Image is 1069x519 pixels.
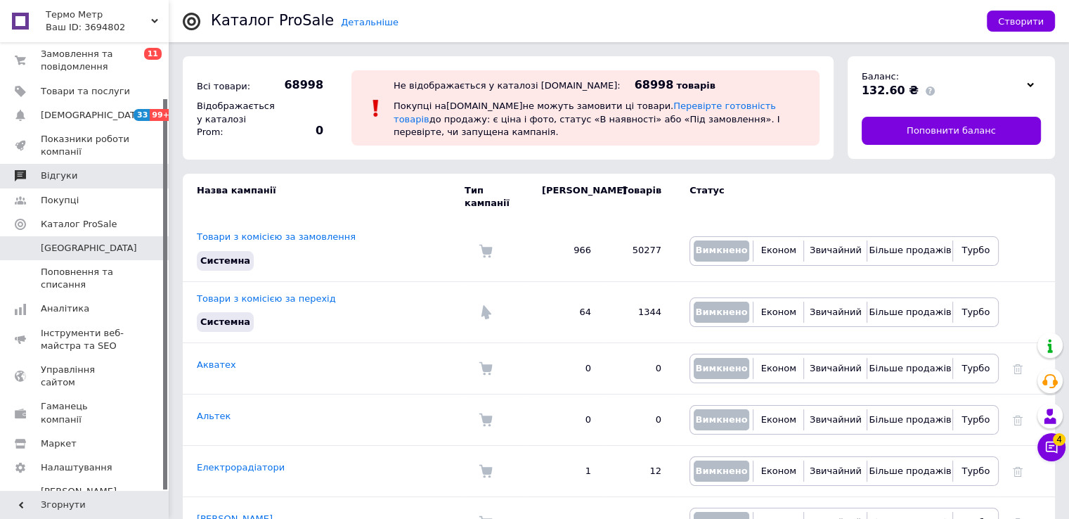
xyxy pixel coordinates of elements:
[757,409,800,430] button: Економ
[761,245,796,255] span: Економ
[961,245,990,255] span: Турбо
[200,255,250,266] span: Системна
[694,409,749,430] button: Вимкнено
[605,343,675,395] td: 0
[41,194,79,207] span: Покупці
[869,245,951,255] span: Більше продажів
[808,241,863,262] button: Звичайний
[694,302,749,323] button: Вимкнено
[961,414,990,425] span: Турбо
[695,245,747,255] span: Вимкнено
[695,307,747,317] span: Вимкнено
[193,96,271,142] div: Відображається у каталозі Prom:
[761,414,796,425] span: Економ
[810,307,862,317] span: Звичайний
[197,462,285,473] a: Електрорадіатори
[761,307,796,317] span: Економ
[907,124,996,137] span: Поповнити баланс
[479,464,493,478] img: Комісія за замовлення
[605,281,675,342] td: 1344
[41,169,77,182] span: Відгуки
[479,361,493,376] img: Комісія за замовлення
[365,98,387,119] img: :exclamation:
[274,77,323,93] span: 68998
[479,413,493,427] img: Комісія за замовлення
[957,358,995,379] button: Турбо
[528,220,605,281] td: 966
[197,231,356,242] a: Товари з комісією за замовлення
[869,363,951,373] span: Більше продажів
[41,133,130,158] span: Показники роботи компанії
[1013,466,1023,476] a: Видалити
[635,78,674,91] span: 68998
[605,395,675,446] td: 0
[41,85,130,98] span: Товари та послуги
[757,241,800,262] button: Економ
[528,343,605,395] td: 0
[808,409,863,430] button: Звичайний
[869,414,951,425] span: Більше продажів
[1013,414,1023,425] a: Видалити
[676,80,715,91] span: товарів
[197,293,336,304] a: Товари з комісією за перехід
[810,466,862,476] span: Звичайний
[465,174,528,220] td: Тип кампанії
[957,409,995,430] button: Турбо
[871,461,949,482] button: Більше продажів
[810,245,862,255] span: Звичайний
[871,302,949,323] button: Більше продажів
[987,11,1055,32] button: Створити
[761,466,796,476] span: Економ
[757,358,800,379] button: Економ
[274,123,323,139] span: 0
[41,364,130,389] span: Управління сайтом
[961,307,990,317] span: Турбо
[862,117,1041,145] a: Поповнити баланс
[150,109,173,121] span: 99+
[957,461,995,482] button: Турбо
[479,244,493,258] img: Комісія за замовлення
[211,13,334,28] div: Каталог ProSale
[193,77,271,96] div: Всі товари:
[810,363,862,373] span: Звичайний
[695,363,747,373] span: Вимкнено
[957,241,995,262] button: Турбо
[41,109,145,122] span: [DEMOGRAPHIC_DATA]
[605,446,675,497] td: 12
[41,400,130,425] span: Гаманець компанії
[341,17,399,27] a: Детальніше
[41,327,130,352] span: Інструменти веб-майстра та SEO
[808,461,863,482] button: Звичайний
[1053,433,1065,446] span: 4
[528,446,605,497] td: 1
[694,241,749,262] button: Вимкнено
[757,302,800,323] button: Економ
[528,395,605,446] td: 0
[528,174,605,220] td: [PERSON_NAME]
[694,461,749,482] button: Вимкнено
[197,411,231,421] a: Альтек
[957,302,995,323] button: Турбо
[694,358,749,379] button: Вимкнено
[810,414,862,425] span: Звичайний
[695,414,747,425] span: Вимкнено
[998,16,1044,27] span: Створити
[1013,363,1023,373] a: Видалити
[394,101,776,124] a: Перевірте готовність товарів
[869,307,951,317] span: Більше продажів
[1037,433,1065,461] button: Чат з покупцем4
[808,358,863,379] button: Звичайний
[605,220,675,281] td: 50277
[144,48,162,60] span: 11
[961,466,990,476] span: Турбо
[695,466,747,476] span: Вимкнено
[675,174,999,220] td: Статус
[46,8,151,21] span: Термо Метр
[41,266,130,291] span: Поповнення та списання
[862,84,919,97] span: 132.60 ₴
[808,302,863,323] button: Звичайний
[757,461,800,482] button: Економ
[46,21,169,34] div: Ваш ID: 3694802
[41,218,117,231] span: Каталог ProSale
[41,302,89,315] span: Аналітика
